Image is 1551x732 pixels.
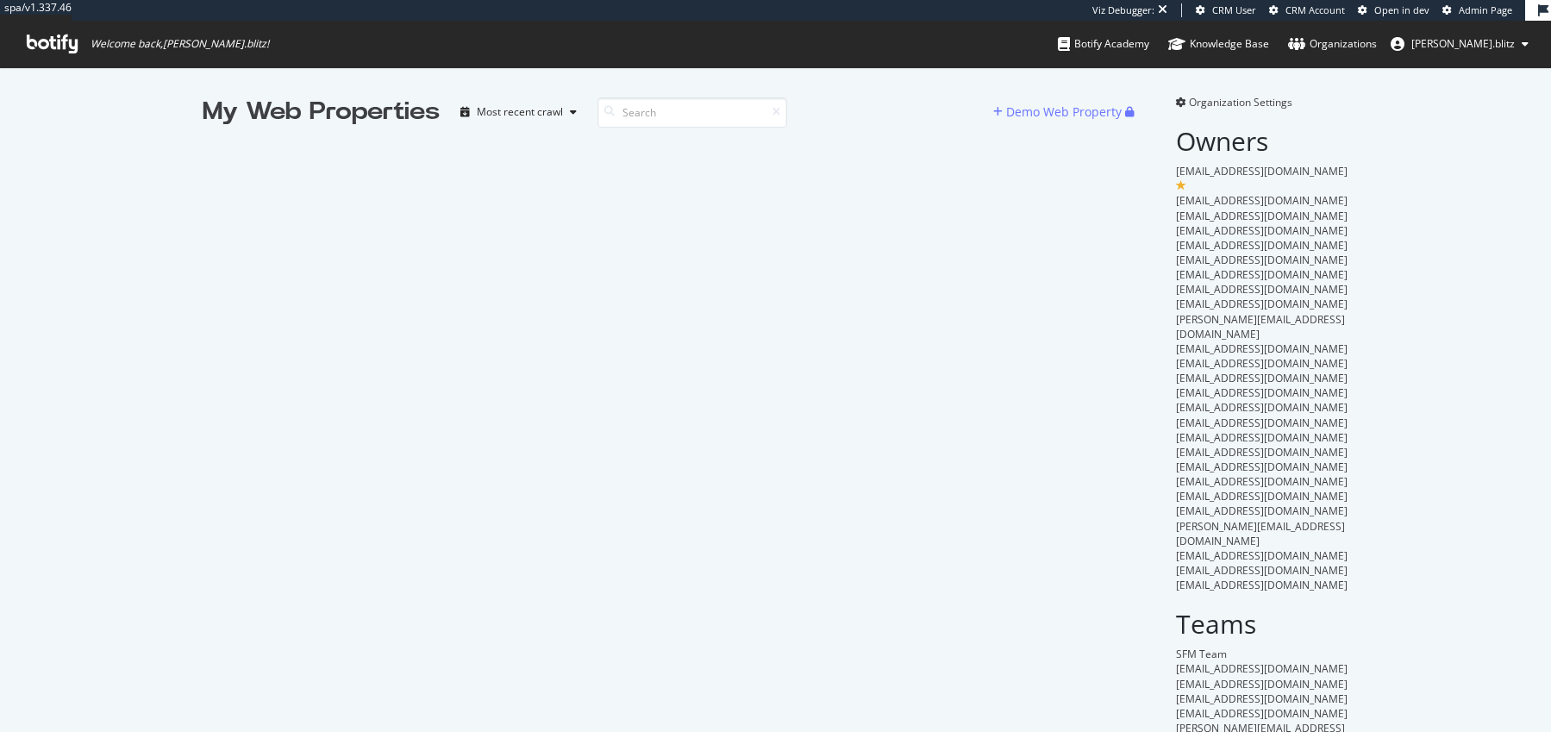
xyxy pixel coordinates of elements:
div: Organizations [1288,35,1377,53]
a: CRM User [1196,3,1256,17]
span: [EMAIL_ADDRESS][DOMAIN_NAME] [1176,371,1348,385]
a: Demo Web Property [993,104,1125,119]
span: CRM Account [1285,3,1345,16]
a: Knowledge Base [1168,21,1269,67]
h2: Teams [1176,610,1349,638]
span: Open in dev [1374,3,1429,16]
input: Search [597,97,787,128]
a: CRM Account [1269,3,1345,17]
a: Organizations [1288,21,1377,67]
span: [EMAIL_ADDRESS][DOMAIN_NAME] [1176,661,1348,676]
span: [EMAIL_ADDRESS][DOMAIN_NAME] [1176,297,1348,311]
span: [EMAIL_ADDRESS][DOMAIN_NAME] [1176,282,1348,297]
a: Open in dev [1358,3,1429,17]
span: [PERSON_NAME][EMAIL_ADDRESS][DOMAIN_NAME] [1176,519,1345,548]
span: [EMAIL_ADDRESS][DOMAIN_NAME] [1176,706,1348,721]
div: Viz Debugger: [1092,3,1154,17]
span: [EMAIL_ADDRESS][DOMAIN_NAME] [1176,341,1348,356]
div: Demo Web Property [1006,103,1122,121]
span: [EMAIL_ADDRESS][DOMAIN_NAME] [1176,578,1348,592]
span: [EMAIL_ADDRESS][DOMAIN_NAME] [1176,548,1348,563]
span: [EMAIL_ADDRESS][DOMAIN_NAME] [1176,238,1348,253]
span: [EMAIL_ADDRESS][DOMAIN_NAME] [1176,209,1348,223]
div: Knowledge Base [1168,35,1269,53]
div: SFM Team [1176,647,1349,661]
span: CRM User [1212,3,1256,16]
span: [EMAIL_ADDRESS][DOMAIN_NAME] [1176,460,1348,474]
span: [EMAIL_ADDRESS][DOMAIN_NAME] [1176,563,1348,578]
span: Organization Settings [1189,95,1292,109]
span: [EMAIL_ADDRESS][DOMAIN_NAME] [1176,267,1348,282]
span: [EMAIL_ADDRESS][DOMAIN_NAME] [1176,430,1348,445]
span: Admin Page [1459,3,1512,16]
span: [EMAIL_ADDRESS][DOMAIN_NAME] [1176,385,1348,400]
button: Demo Web Property [993,98,1125,126]
span: alexandre.blitz [1411,36,1515,51]
a: Botify Academy [1058,21,1149,67]
span: [EMAIL_ADDRESS][DOMAIN_NAME] [1176,356,1348,371]
span: [EMAIL_ADDRESS][DOMAIN_NAME] [1176,677,1348,691]
button: [PERSON_NAME].blitz [1377,30,1542,58]
div: Botify Academy [1058,35,1149,53]
span: [EMAIL_ADDRESS][DOMAIN_NAME] [1176,400,1348,415]
span: [EMAIL_ADDRESS][DOMAIN_NAME] [1176,193,1348,208]
span: [EMAIL_ADDRESS][DOMAIN_NAME] [1176,164,1348,178]
div: Most recent crawl [477,107,563,117]
span: [EMAIL_ADDRESS][DOMAIN_NAME] [1176,253,1348,267]
span: [EMAIL_ADDRESS][DOMAIN_NAME] [1176,445,1348,460]
span: [EMAIL_ADDRESS][DOMAIN_NAME] [1176,474,1348,489]
span: [EMAIL_ADDRESS][DOMAIN_NAME] [1176,691,1348,706]
span: [EMAIL_ADDRESS][DOMAIN_NAME] [1176,223,1348,238]
span: [PERSON_NAME][EMAIL_ADDRESS][DOMAIN_NAME] [1176,312,1345,341]
h2: Owners [1176,127,1349,155]
div: My Web Properties [203,95,440,129]
a: Admin Page [1442,3,1512,17]
button: Most recent crawl [453,98,584,126]
span: Welcome back, [PERSON_NAME].blitz ! [91,37,269,51]
span: [EMAIL_ADDRESS][DOMAIN_NAME] [1176,489,1348,504]
span: [EMAIL_ADDRESS][DOMAIN_NAME] [1176,416,1348,430]
span: [EMAIL_ADDRESS][DOMAIN_NAME] [1176,504,1348,518]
